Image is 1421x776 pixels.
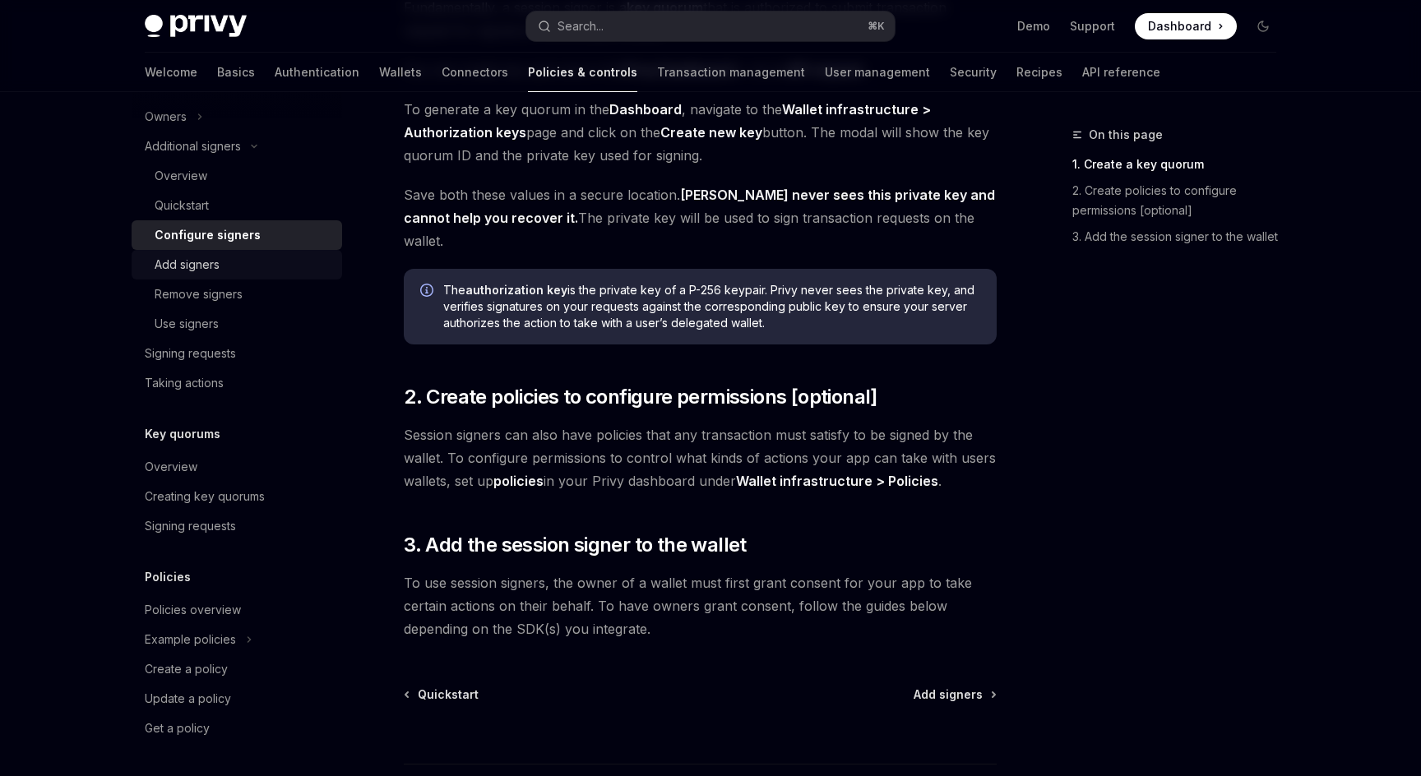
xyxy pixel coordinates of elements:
[145,344,236,363] div: Signing requests
[132,368,342,398] a: Taking actions
[145,424,220,444] h5: Key quorums
[1072,178,1289,224] a: 2. Create policies to configure permissions [optional]
[493,473,544,490] a: policies
[609,101,682,118] a: Dashboard
[660,124,762,141] strong: Create new key
[145,659,228,679] div: Create a policy
[132,654,342,684] a: Create a policy
[736,473,938,489] strong: Wallet infrastructure > Policies
[1016,53,1062,92] a: Recipes
[275,53,359,92] a: Authentication
[155,314,219,334] div: Use signers
[145,630,236,649] div: Example policies
[132,161,342,191] a: Overview
[155,255,220,275] div: Add signers
[132,250,342,279] a: Add signers
[443,282,980,331] span: The is the private key of a P-256 keypair. Privy never sees the private key, and verifies signatu...
[145,516,236,536] div: Signing requests
[145,15,247,38] img: dark logo
[132,452,342,482] a: Overview
[1072,151,1289,178] a: 1. Create a key quorum
[132,625,342,654] button: Example policies
[132,191,342,220] a: Quickstart
[657,53,805,92] a: Transaction management
[914,686,995,703] a: Add signers
[950,53,997,92] a: Security
[404,187,995,226] strong: [PERSON_NAME] never sees this private key and cannot help you recover it.
[132,482,342,511] a: Creating key quorums
[132,595,342,625] a: Policies overview
[132,220,342,250] a: Configure signers
[132,309,342,339] a: Use signers
[145,567,191,587] h5: Policies
[132,132,342,161] button: Additional signers
[132,511,342,541] a: Signing requests
[145,487,265,506] div: Creating key quorums
[558,16,604,36] div: Search...
[1148,18,1211,35] span: Dashboard
[442,53,508,92] a: Connectors
[145,457,197,477] div: Overview
[132,339,342,368] a: Signing requests
[1089,125,1163,145] span: On this page
[868,20,885,33] span: ⌘ K
[155,225,261,245] div: Configure signers
[1082,53,1160,92] a: API reference
[420,284,437,300] svg: Info
[155,196,209,215] div: Quickstart
[526,12,895,41] button: Search...⌘K
[145,600,241,620] div: Policies overview
[217,53,255,92] a: Basics
[825,53,930,92] a: User management
[465,283,567,297] strong: authorization key
[1250,13,1276,39] button: Toggle dark mode
[418,686,479,703] span: Quickstart
[145,689,231,709] div: Update a policy
[132,684,342,714] a: Update a policy
[145,718,210,738] div: Get a policy
[528,53,637,92] a: Policies & controls
[914,686,983,703] span: Add signers
[155,284,243,304] div: Remove signers
[1072,224,1289,250] a: 3. Add the session signer to the wallet
[379,53,422,92] a: Wallets
[1017,18,1050,35] a: Demo
[404,571,997,640] span: To use session signers, the owner of a wallet must first grant consent for your app to take certa...
[1070,18,1115,35] a: Support
[145,136,241,156] div: Additional signers
[155,166,207,186] div: Overview
[404,423,997,492] span: Session signers can also have policies that any transaction must satisfy to be signed by the wall...
[404,98,997,167] span: To generate a key quorum in the , navigate to the page and click on the button. The modal will sh...
[404,183,997,252] span: Save both these values in a secure location. The private key will be used to sign transaction req...
[132,714,342,743] a: Get a policy
[145,373,224,393] div: Taking actions
[145,53,197,92] a: Welcome
[132,279,342,309] a: Remove signers
[404,384,877,410] span: 2. Create policies to configure permissions [optional]
[404,532,747,558] span: 3. Add the session signer to the wallet
[1135,13,1237,39] a: Dashboard
[405,686,479,703] a: Quickstart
